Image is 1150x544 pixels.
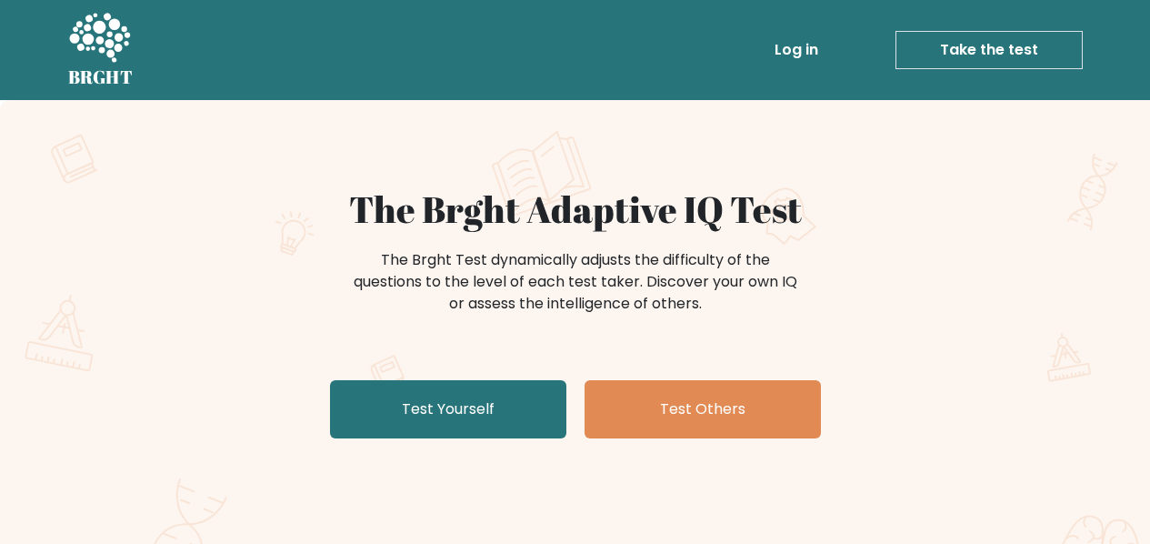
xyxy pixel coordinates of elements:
div: The Brght Test dynamically adjusts the difficulty of the questions to the level of each test take... [348,249,803,315]
a: Test Others [585,380,821,438]
h1: The Brght Adaptive IQ Test [132,187,1019,231]
h5: BRGHT [68,66,134,88]
a: BRGHT [68,7,134,93]
a: Test Yourself [330,380,566,438]
a: Log in [767,32,825,68]
a: Take the test [895,31,1083,69]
